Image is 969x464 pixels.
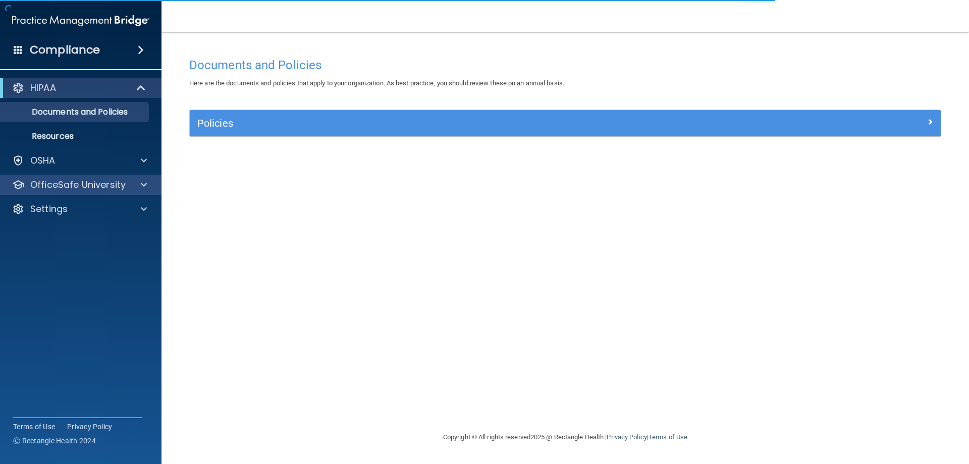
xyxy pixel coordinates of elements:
p: OfficeSafe University [30,179,126,191]
p: Settings [30,203,68,215]
p: OSHA [30,154,56,167]
img: PMB logo [12,11,149,31]
a: Privacy Policy [607,433,647,441]
span: Ⓒ Rectangle Health 2024 [13,436,96,446]
a: Policies [197,115,933,131]
div: Copyright © All rights reserved 2025 @ Rectangle Health | | [381,421,749,453]
a: OSHA [12,154,147,167]
h4: Documents and Policies [189,59,941,72]
a: Privacy Policy [67,422,113,432]
span: Here are the documents and policies that apply to your organization. As best practice, you should... [189,79,564,87]
a: Terms of Use [649,433,687,441]
iframe: Drift Widget Chat Controller [794,392,957,433]
p: HIPAA [30,82,56,94]
p: Documents and Policies [7,107,144,117]
a: Terms of Use [13,422,55,432]
a: OfficeSafe University [12,179,147,191]
h5: Policies [197,118,745,129]
h4: Compliance [30,43,100,57]
p: Resources [7,131,144,141]
a: HIPAA [12,82,146,94]
a: Settings [12,203,147,215]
